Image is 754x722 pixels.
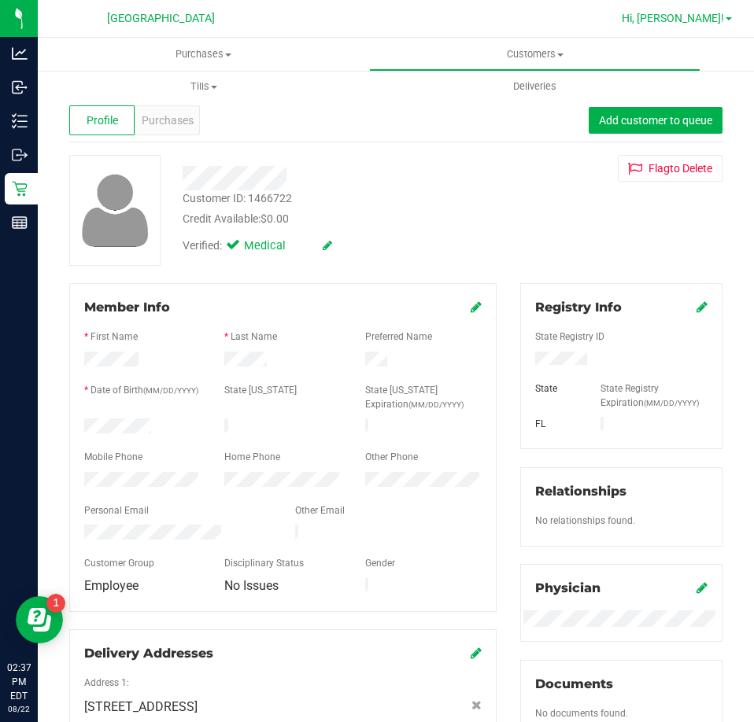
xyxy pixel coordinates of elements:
a: Customers [369,38,700,71]
label: Gender [365,556,395,570]
span: Registry Info [535,300,622,315]
span: Purchases [38,47,369,61]
span: Profile [87,112,118,129]
div: Credit Available: [183,211,497,227]
span: (MM/DD/YYYY) [644,399,699,407]
span: Deliveries [492,79,578,94]
iframe: Resource center unread badge [46,594,65,613]
div: State [523,381,589,396]
label: Customer Group [84,556,154,570]
inline-svg: Inbound [12,79,28,95]
div: Verified: [183,238,332,255]
inline-svg: Inventory [12,113,28,129]
span: Member Info [84,300,170,315]
span: Add customer to queue [599,114,712,127]
label: Address 1: [84,676,129,690]
span: (MM/DD/YYYY) [408,400,464,409]
label: Other Phone [365,450,418,464]
a: Tills [38,70,369,103]
span: $0.00 [261,212,289,225]
inline-svg: Retail [12,181,28,197]
span: Medical [244,238,307,255]
inline-svg: Analytics [12,46,28,61]
label: Home Phone [224,450,280,464]
div: FL [523,417,589,431]
label: No relationships found. [535,514,635,528]
button: Flagto Delete [618,155,723,182]
inline-svg: Reports [12,215,28,230]
span: (MM/DD/YYYY) [143,386,198,395]
span: Delivery Addresses [84,646,213,661]
label: State [US_STATE] [224,383,297,397]
span: Tills [39,79,368,94]
label: State Registry Expiration [601,381,708,410]
p: 08/22 [7,703,31,715]
label: Disciplinary Status [224,556,304,570]
label: Last Name [231,330,277,344]
span: [STREET_ADDRESS] [84,698,198,716]
div: Customer ID: 1466722 [183,190,292,207]
p: 02:37 PM EDT [7,661,31,703]
span: No documents found. [535,708,628,719]
button: Add customer to queue [589,107,723,134]
a: Purchases [38,38,369,71]
span: [GEOGRAPHIC_DATA] [107,12,215,25]
label: First Name [91,330,138,344]
img: user-icon.png [74,170,157,251]
label: State Registry ID [535,330,604,344]
span: Hi, [PERSON_NAME]! [622,12,724,24]
inline-svg: Outbound [12,147,28,163]
label: Personal Email [84,503,149,518]
a: Deliveries [369,70,700,103]
label: Other Email [295,503,345,518]
iframe: Resource center [16,596,63,643]
label: Date of Birth [91,383,198,397]
span: Documents [535,676,613,691]
span: No Issues [224,578,279,593]
span: Customers [370,47,700,61]
span: Physician [535,580,601,595]
label: Preferred Name [365,330,432,344]
label: Mobile Phone [84,450,142,464]
span: Relationships [535,484,626,499]
span: Employee [84,578,139,593]
span: Purchases [142,112,194,129]
label: State [US_STATE] Expiration [365,383,482,411]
